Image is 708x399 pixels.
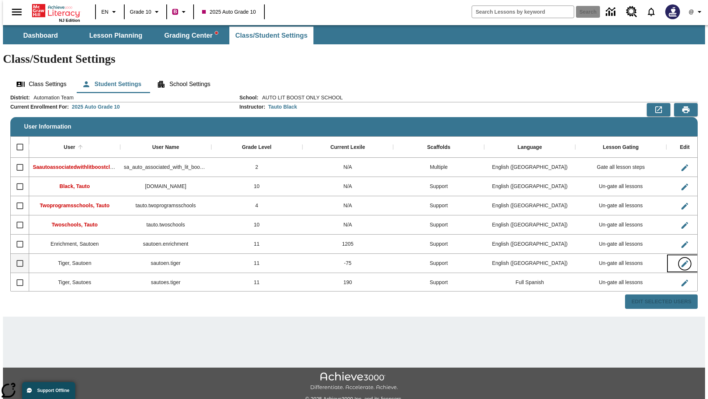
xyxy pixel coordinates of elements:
span: Class/Student Settings [235,31,308,40]
div: Grade Level [242,144,271,151]
div: Lesson Gating [603,144,639,151]
button: Edit User [677,237,692,252]
button: Class Settings [10,75,72,93]
div: Home [32,3,80,23]
div: sautoes.tiger [120,273,211,292]
div: N/A [302,158,393,177]
div: Support [393,235,484,254]
span: Grade 10 [130,8,151,16]
button: Language: EN, Select a language [98,5,122,18]
div: English (US) [484,215,575,235]
button: Edit User [677,199,692,214]
span: Tiger, Sautoen [58,260,91,266]
button: Grading Center [154,27,228,44]
h2: District : [10,95,30,101]
span: Twoschools, Tauto [52,222,98,228]
div: 2 [211,158,302,177]
div: Support [393,196,484,215]
div: 11 [211,254,302,273]
span: Grading Center [164,31,218,40]
div: Support [393,273,484,292]
div: User Information [10,94,698,309]
button: Edit User [677,180,692,194]
button: Support Offline [22,382,75,399]
button: Print Preview [674,103,698,116]
div: Support [393,215,484,235]
span: Lesson Planning [89,31,142,40]
h2: Current Enrollment For : [10,104,69,110]
div: N/A [302,215,393,235]
span: Tiger, Sautoes [58,279,91,285]
div: 10 [211,177,302,196]
div: -75 [302,254,393,273]
div: N/A [302,196,393,215]
div: Class/Student Settings [10,75,698,93]
div: sa_auto_associated_with_lit_boost_classes [120,158,211,177]
div: Un-gate all lessons [575,273,666,292]
span: Enrichment, Sautoen [51,241,99,247]
span: @ [688,8,694,16]
div: sautoen.tiger [120,254,211,273]
div: SubNavbar [3,27,314,44]
div: SubNavbar [3,25,705,44]
span: AUTO LIT BOOST ONLY SCHOOL [258,94,343,101]
button: Lesson Planning [79,27,153,44]
div: 2025 Auto Grade 10 [72,103,120,110]
button: Edit User [677,218,692,233]
span: Twoprogramsschools, Tauto [40,202,110,208]
div: Multiple [393,158,484,177]
svg: writing assistant alert [215,31,218,34]
span: B [173,7,177,16]
div: Un-gate all lessons [575,254,666,273]
div: 11 [211,235,302,254]
div: Support [393,254,484,273]
div: Support [393,177,484,196]
div: Un-gate all lessons [575,235,666,254]
button: Dashboard [4,27,77,44]
div: sautoen.enrichment [120,235,211,254]
div: Language [518,144,542,151]
span: EN [101,8,108,16]
div: English (US) [484,254,575,273]
div: Un-gate all lessons [575,177,666,196]
div: Scaffolds [427,144,450,151]
a: Resource Center, Will open in new tab [622,2,642,22]
button: Boost Class color is violet red. Change class color [169,5,191,18]
div: English (US) [484,158,575,177]
button: Edit User [677,160,692,175]
div: tauto.twoprogramsschools [120,196,211,215]
button: Edit User [677,256,692,271]
div: English (US) [484,235,575,254]
div: 1205 [302,235,393,254]
div: Gate all lesson steps [575,158,666,177]
div: English (US) [484,196,575,215]
div: 4 [211,196,302,215]
div: User Name [152,144,179,151]
div: Edit [680,144,690,151]
span: 2025 Auto Grade 10 [202,8,256,16]
button: Export to CSV [647,103,670,116]
h2: School : [239,95,258,101]
a: Home [32,3,80,18]
span: Dashboard [23,31,58,40]
div: 10 [211,215,302,235]
span: Automation Team [30,94,74,101]
div: Tauto Black [268,103,297,110]
div: N/A [302,177,393,196]
img: Achieve3000 Differentiate Accelerate Achieve [310,372,398,391]
div: Un-gate all lessons [575,196,666,215]
button: Grade: Grade 10, Select a grade [127,5,164,18]
div: Current Lexile [330,144,365,151]
span: Saautoassociatedwithlitboostcl, Saautoassociatedwithlitboostcl [33,164,190,170]
span: User Information [24,123,71,130]
div: 11 [211,273,302,292]
button: Profile/Settings [684,5,708,18]
button: Select a new avatar [661,2,684,21]
button: Student Settings [76,75,147,93]
button: Edit User [677,276,692,290]
img: Avatar [665,4,680,19]
span: Support Offline [37,388,69,393]
span: Black, Tauto [59,183,90,189]
button: Open side menu [6,1,28,23]
button: Class/Student Settings [229,27,313,44]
